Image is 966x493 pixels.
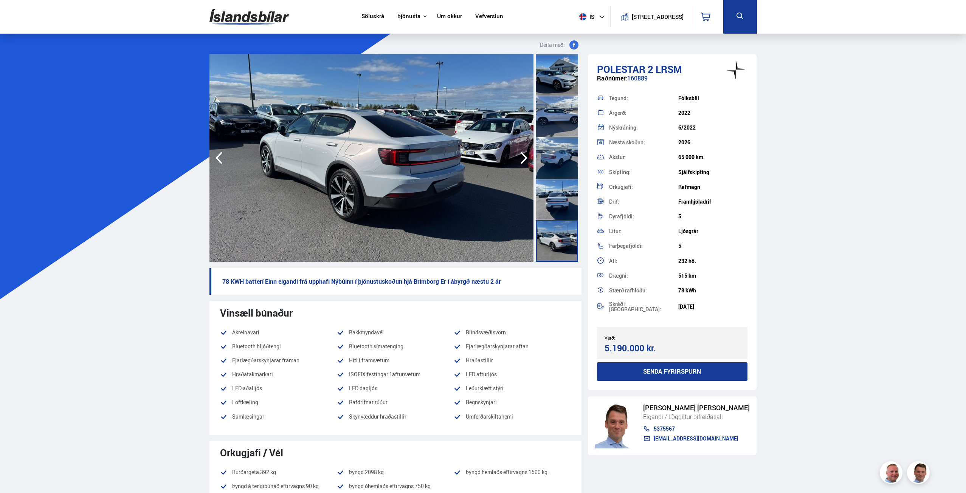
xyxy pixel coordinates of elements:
div: Drægni: [609,273,678,278]
li: Skynvæddur hraðastillir [337,412,454,421]
img: 3557756.jpeg [533,54,857,262]
li: Fjarlægðarskynjarar framan [220,356,337,365]
li: Umferðarskiltanemi [454,412,571,426]
a: [EMAIL_ADDRESS][DOMAIN_NAME] [643,436,750,442]
div: [PERSON_NAME] [PERSON_NAME] [643,404,750,412]
li: Bakkmyndavél [337,328,454,337]
img: G0Ugv5HjCgRt.svg [209,5,289,29]
li: Rafdrifnar rúður [337,398,454,407]
div: Stærð rafhlöðu: [609,288,678,293]
div: 2026 [678,139,747,145]
div: 515 km [678,273,747,279]
button: [STREET_ADDRESS] [635,14,681,20]
div: Akstur: [609,155,678,160]
div: Skráð í [GEOGRAPHIC_DATA]: [609,301,678,312]
button: Open LiveChat chat widget [6,3,29,26]
div: 5.190.000 kr. [605,343,670,353]
li: Þyngd 2098 kg. [337,468,454,477]
div: 2022 [678,110,747,116]
li: Blindsvæðisvörn [454,328,571,337]
a: Vefverslun [475,13,503,21]
li: Samlæsingar [220,412,337,421]
div: 5 [678,243,747,249]
li: Bluetooth símatenging [337,342,454,351]
div: Nýskráning: [609,125,678,130]
div: Fólksbíll [678,95,747,101]
div: 5 [678,213,747,219]
div: [DATE] [678,304,747,310]
li: Hraðatakmarkari [220,370,337,379]
div: 65 000 km. [678,154,747,160]
div: Eigandi / Löggiltur bifreiðasali [643,412,750,422]
li: Fjarlægðarskynjarar aftan [454,342,571,351]
div: Sjálfskipting [678,169,747,175]
span: Raðnúmer: [597,74,627,82]
div: Dyrafjöldi: [609,214,678,219]
img: FbJEzSuNWCJXmdc-.webp [908,462,931,485]
span: Polestar [597,62,645,76]
li: Bluetooth hljóðtengi [220,342,337,351]
div: Næsta skoðun: [609,140,678,145]
li: LED afturljós [454,370,571,379]
li: Þyngd á tengibúnað eftirvagns 90 kg. [220,482,337,491]
button: is [576,6,610,28]
button: Deila með: [537,40,581,49]
div: Rafmagn [678,184,747,190]
div: Framhjóladrif [678,199,747,205]
button: Þjónusta [397,13,420,20]
li: Leðurklætt stýri [454,384,571,393]
div: 78 kWh [678,287,747,294]
a: 5375567 [643,426,750,432]
li: Hiti í framsætum [337,356,454,365]
li: LED dagljós [337,384,454,393]
a: Söluskrá [361,13,384,21]
div: Orkugjafi / Vél [220,447,571,458]
img: 3557755.jpeg [209,54,533,262]
div: Skipting: [609,170,678,175]
li: Akreinavari [220,328,337,337]
div: 6/2022 [678,125,747,131]
div: Verð: [605,335,672,340]
span: 2 LRSM [648,62,682,76]
a: Um okkur [437,13,462,21]
div: Orkugjafi: [609,184,678,190]
img: svg+xml;base64,PHN2ZyB4bWxucz0iaHR0cDovL3d3dy53My5vcmcvMjAwMC9zdmciIHdpZHRoPSI1MTIiIGhlaWdodD0iNT... [579,13,586,20]
li: Hraðastillir [454,356,571,365]
div: Tegund: [609,96,678,101]
li: Regnskynjari [454,398,571,407]
span: is [576,13,595,20]
li: Burðargeta 392 kg. [220,468,337,477]
img: FbJEzSuNWCJXmdc-.webp [595,403,636,448]
div: Ljósgrár [678,228,747,234]
button: Senda fyrirspurn [597,362,748,381]
span: Deila með: [540,40,565,49]
div: 160889 [597,75,748,90]
div: Vinsæll búnaður [220,307,571,318]
a: [STREET_ADDRESS] [614,6,688,28]
li: Loftkæling [220,398,337,407]
div: Árgerð: [609,110,678,116]
div: Afl: [609,258,678,264]
div: Farþegafjöldi: [609,243,678,249]
img: brand logo [721,58,751,82]
div: 232 hö. [678,258,747,264]
div: Litur: [609,229,678,234]
div: Drif: [609,199,678,204]
li: LED aðalljós [220,384,337,393]
li: ISOFIX festingar í aftursætum [337,370,454,379]
img: siFngHWaQ9KaOqBr.png [881,462,904,485]
p: 78 KWH batterí Einn eigandi frá upphafi Nýbúinn í þjónustuskoðun hjá Brimborg Er í ábyrgð næstu 2 ár [209,268,581,295]
li: Þyngd hemlaðs eftirvagns 1500 kg. [454,468,571,477]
